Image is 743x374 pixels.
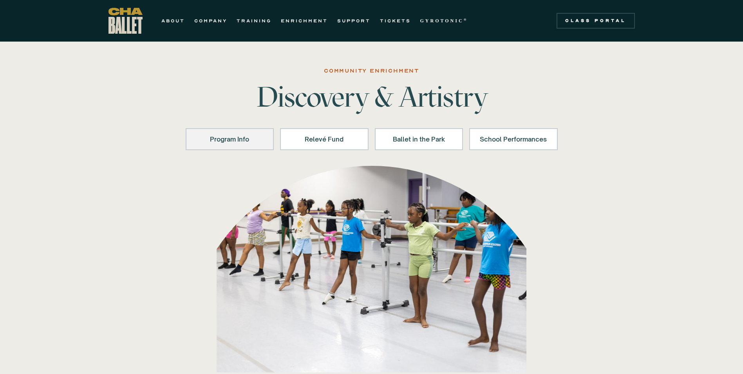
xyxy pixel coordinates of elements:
a: SUPPORT [337,16,371,25]
div: COMMUNITY ENRICHMENT [324,66,419,76]
h1: Discovery & Artistry [249,83,494,111]
a: GYROTONIC® [420,16,468,25]
sup: ® [464,18,468,22]
div: Program Info [196,134,264,144]
div: Ballet in the Park [385,134,453,144]
a: ENRICHMENT [281,16,328,25]
a: Ballet in the Park [375,128,463,150]
a: Relevé Fund [280,128,369,150]
a: TRAINING [237,16,271,25]
div: Relevé Fund [290,134,358,144]
a: ABOUT [161,16,185,25]
strong: GYROTONIC [420,18,464,24]
a: School Performances [469,128,558,150]
a: COMPANY [194,16,227,25]
div: Class Portal [561,18,630,24]
a: TICKETS [380,16,411,25]
a: home [108,8,143,34]
a: Class Portal [557,13,635,29]
a: Program Info [186,128,274,150]
div: School Performances [479,134,548,144]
